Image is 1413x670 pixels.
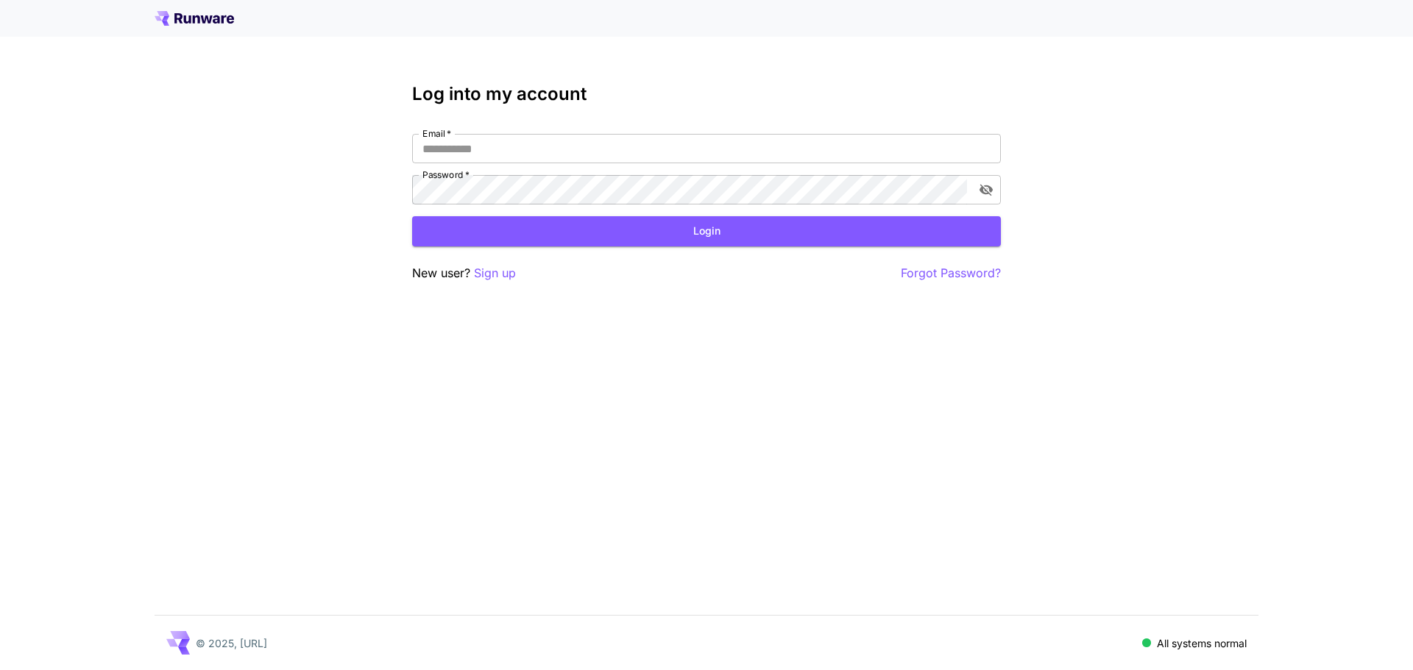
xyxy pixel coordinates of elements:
[474,264,516,282] button: Sign up
[422,127,451,140] label: Email
[901,264,1001,282] button: Forgot Password?
[973,177,999,203] button: toggle password visibility
[422,168,470,181] label: Password
[412,84,1001,104] h3: Log into my account
[412,264,516,282] p: New user?
[1157,635,1247,651] p: All systems normal
[196,635,267,651] p: © 2025, [URL]
[412,216,1001,246] button: Login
